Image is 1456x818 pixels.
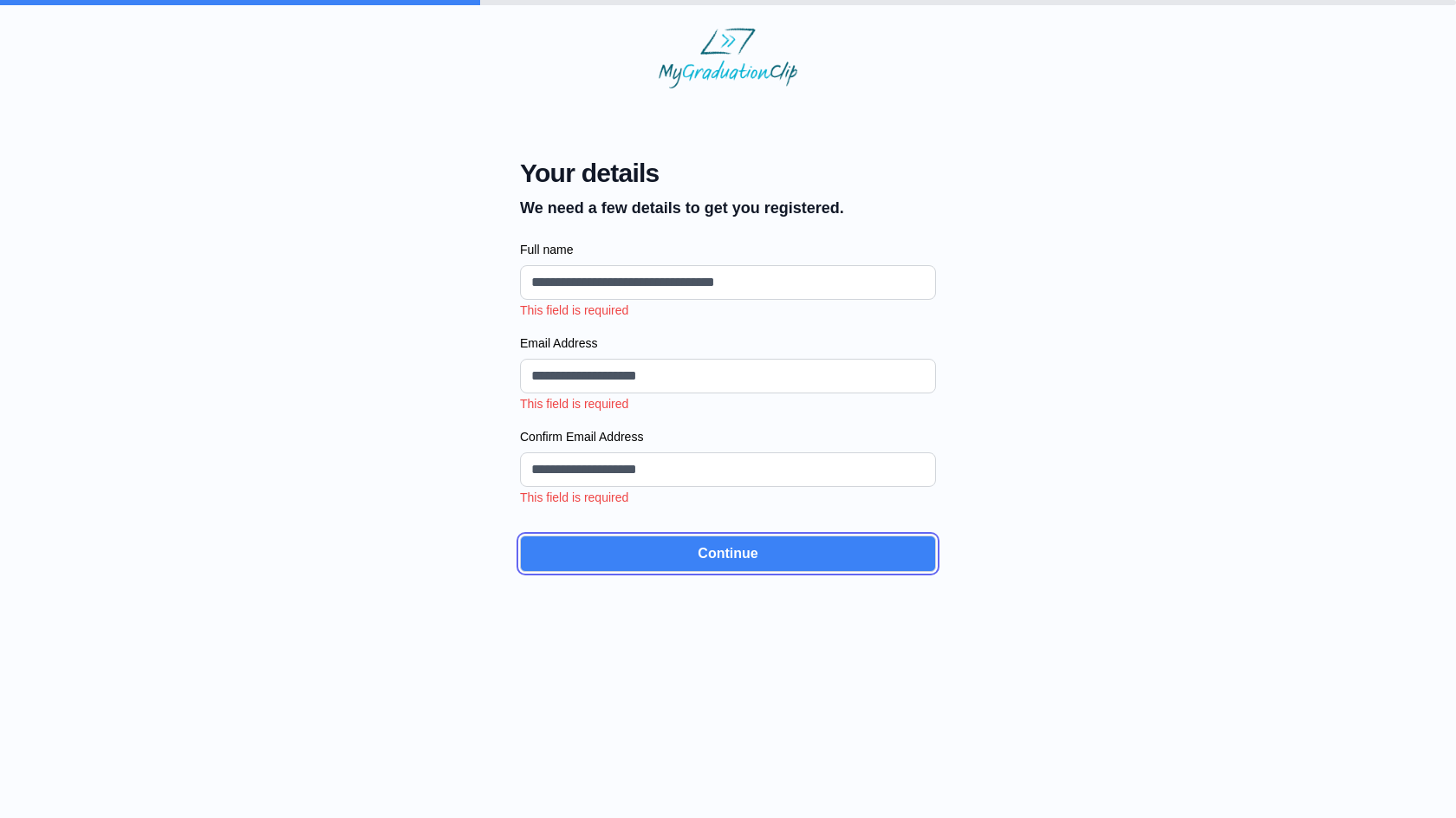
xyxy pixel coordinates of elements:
[659,28,797,88] img: MyGraduationClip
[520,428,936,445] label: Confirm Email Address
[520,397,628,411] span: This field is required
[520,158,844,189] span: Your details
[520,536,936,572] button: Continue
[520,490,628,504] span: This field is required
[520,196,844,220] p: We need a few details to get you registered.
[520,241,936,258] label: Full name
[520,303,628,317] span: This field is required
[520,334,936,352] label: Email Address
